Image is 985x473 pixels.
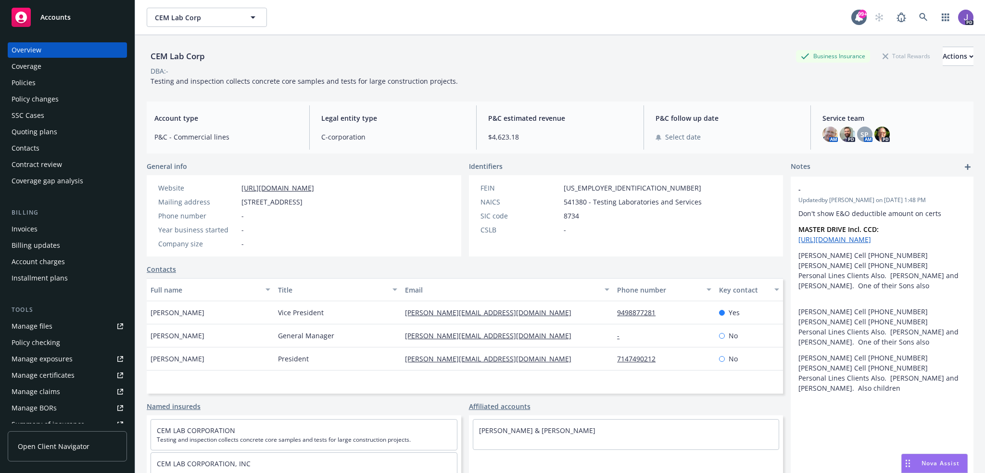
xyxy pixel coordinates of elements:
[154,132,298,142] span: P&C - Commercial lines
[158,197,238,207] div: Mailing address
[157,426,235,435] a: CEM LAB CORPORATION
[241,211,244,221] span: -
[274,278,402,301] button: Title
[840,127,855,142] img: photo
[715,278,783,301] button: Key contact
[154,113,298,123] span: Account type
[8,157,127,172] a: Contract review
[401,278,613,301] button: Email
[8,208,127,217] div: Billing
[822,113,966,123] span: Service team
[12,238,60,253] div: Billing updates
[8,75,127,90] a: Policies
[151,285,260,295] div: Full name
[665,132,701,142] span: Select date
[12,384,60,399] div: Manage claims
[12,173,83,189] div: Coverage gap analysis
[147,401,201,411] a: Named insureds
[278,331,334,341] span: General Manager
[617,285,701,295] div: Phone number
[151,331,204,341] span: [PERSON_NAME]
[656,113,799,123] span: P&C follow up date
[8,305,127,315] div: Tools
[488,132,631,142] span: $4,623.18
[8,141,127,156] a: Contacts
[147,278,274,301] button: Full name
[791,177,973,401] div: -Updatedby [PERSON_NAME] on [DATE] 1:48 PMDon't show E&O deductible amount on certsMASTER DRIVE I...
[564,211,579,221] span: 8734
[822,127,838,142] img: photo
[158,211,238,221] div: Phone number
[278,285,387,295] div: Title
[151,77,458,86] span: Testing and inspection collects concrete core samples and tests for large construction projects.
[8,351,127,367] a: Manage exposures
[40,13,71,21] span: Accounts
[8,221,127,237] a: Invoices
[8,270,127,286] a: Installment plans
[8,238,127,253] a: Billing updates
[151,307,204,318] span: [PERSON_NAME]
[796,50,870,62] div: Business Insurance
[147,161,187,171] span: General info
[8,108,127,123] a: SSC Cases
[936,8,955,27] a: Switch app
[12,368,75,383] div: Manage certificates
[798,307,966,347] p: [PERSON_NAME] Cell [PHONE_NUMBER] [PERSON_NAME] Cell [PHONE_NUMBER] Personal Lines Clients Also. ...
[8,91,127,107] a: Policy changes
[798,184,941,194] span: -
[241,225,244,235] span: -
[12,351,73,367] div: Manage exposures
[241,239,244,249] span: -
[564,225,566,235] span: -
[147,8,267,27] button: CEM Lab Corp
[8,59,127,74] a: Coverage
[12,124,57,140] div: Quoting plans
[8,384,127,399] a: Manage claims
[8,335,127,350] a: Policy checking
[12,59,41,74] div: Coverage
[617,331,627,340] a: -
[943,47,973,65] div: Actions
[12,319,52,334] div: Manage files
[860,129,869,140] span: SP
[617,308,663,317] a: 9498877281
[617,354,663,363] a: 7147490212
[147,50,209,63] div: CEM Lab Corp
[405,308,579,317] a: [PERSON_NAME][EMAIL_ADDRESS][DOMAIN_NAME]
[480,225,560,235] div: CSLB
[8,417,127,432] a: Summary of insurance
[8,124,127,140] a: Quoting plans
[12,42,41,58] div: Overview
[914,8,933,27] a: Search
[922,459,960,467] span: Nova Assist
[901,454,968,473] button: Nova Assist
[613,278,715,301] button: Phone number
[564,183,701,193] span: [US_EMPLOYER_IDENTIFICATION_NUMBER]
[962,161,973,173] a: add
[241,183,314,192] a: [URL][DOMAIN_NAME]
[798,235,871,244] a: [URL][DOMAIN_NAME]
[719,285,769,295] div: Key contact
[564,197,702,207] span: 541380 - Testing Laboratories and Services
[488,113,631,123] span: P&C estimated revenue
[798,208,966,218] p: Don't show E&O deductible amount on certs
[469,161,503,171] span: Identifiers
[157,435,451,444] span: Testing and inspection collects concrete core samples and tests for large construction projects.
[874,127,890,142] img: photo
[321,132,465,142] span: C-corporation
[12,221,38,237] div: Invoices
[151,66,168,76] div: DBA: -
[157,459,251,468] a: CEM LAB CORPORATION, INC
[729,354,738,364] span: No
[480,183,560,193] div: FEIN
[798,250,966,291] p: [PERSON_NAME] Cell [PHONE_NUMBER] [PERSON_NAME] Cell [PHONE_NUMBER] Personal Lines Clients Also. ...
[8,4,127,31] a: Accounts
[958,10,973,25] img: photo
[798,196,966,205] span: Updated by [PERSON_NAME] on [DATE] 1:48 PM
[8,254,127,269] a: Account charges
[321,113,465,123] span: Legal entity type
[798,225,879,234] strong: MASTER DRIVE Incl. CCD:
[902,454,914,473] div: Drag to move
[729,307,740,318] span: Yes
[405,354,579,363] a: [PERSON_NAME][EMAIL_ADDRESS][DOMAIN_NAME]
